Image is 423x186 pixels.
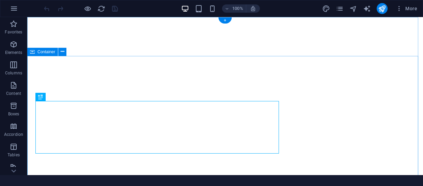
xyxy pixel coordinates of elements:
p: Tables [7,152,20,158]
h6: 100% [232,4,243,13]
span: Container [37,50,55,54]
span: More [396,5,417,12]
button: pages [336,4,344,13]
p: Elements [5,50,22,55]
i: Navigator [349,5,357,13]
div: + [218,17,232,24]
i: AI Writer [363,5,371,13]
button: text_generator [363,4,371,13]
i: Pages (Ctrl+Alt+S) [336,5,344,13]
i: On resize automatically adjust zoom level to fit chosen device. [250,5,256,12]
button: navigator [349,4,358,13]
p: Boxes [8,111,19,117]
i: Publish [378,5,386,13]
button: reload [97,4,105,13]
p: Accordion [4,132,23,137]
button: Click here to leave preview mode and continue editing [83,4,92,13]
i: Reload page [97,5,105,13]
button: More [393,3,420,14]
i: Design (Ctrl+Alt+Y) [322,5,330,13]
button: 100% [222,4,246,13]
button: publish [377,3,388,14]
button: design [322,4,330,13]
p: Favorites [5,29,22,35]
p: Columns [5,70,22,76]
p: Content [6,91,21,96]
